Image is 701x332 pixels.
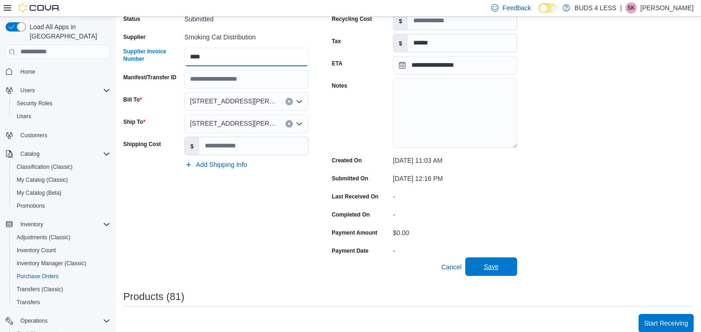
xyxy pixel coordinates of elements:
[190,118,276,129] span: [STREET_ADDRESS][PERSON_NAME]
[393,225,517,236] div: $0.00
[13,297,110,308] span: Transfers
[13,111,35,122] a: Users
[17,163,73,171] span: Classification (Classic)
[393,171,517,182] div: [DATE] 12:16 PM
[20,87,35,94] span: Users
[393,12,408,30] label: $
[393,189,517,200] div: -
[17,202,45,210] span: Promotions
[17,85,110,96] span: Users
[393,207,517,218] div: -
[19,3,60,13] img: Cova
[190,96,276,107] span: [STREET_ADDRESS][PERSON_NAME]
[13,174,110,185] span: My Catalog (Classic)
[2,65,114,78] button: Home
[13,258,110,269] span: Inventory Manager (Classic)
[393,243,517,255] div: -
[17,315,51,326] button: Operations
[17,219,110,230] span: Inventory
[17,299,40,306] span: Transfers
[123,74,177,81] label: Manifest/Transfer ID
[17,148,110,160] span: Catalog
[332,211,370,218] label: Completed On
[17,66,39,77] a: Home
[17,113,31,120] span: Users
[9,173,114,186] button: My Catalog (Classic)
[13,187,65,198] a: My Catalog (Beta)
[332,229,377,236] label: Payment Amount
[393,34,408,52] label: $
[332,15,372,23] label: Recycling Cost
[2,128,114,142] button: Customers
[620,2,622,13] p: |
[13,245,60,256] a: Inventory Count
[123,118,145,126] label: Ship To
[20,150,39,158] span: Catalog
[2,84,114,97] button: Users
[13,245,110,256] span: Inventory Count
[13,284,67,295] a: Transfers (Classic)
[332,175,368,182] label: Submitted On
[13,271,110,282] span: Purchase Orders
[644,319,688,328] span: Start Receiving
[13,161,110,172] span: Classification (Classic)
[13,98,110,109] span: Security Roles
[2,314,114,327] button: Operations
[13,232,74,243] a: Adjustments (Classic)
[9,110,114,123] button: Users
[17,129,110,141] span: Customers
[296,98,303,105] button: Open list of options
[17,286,63,293] span: Transfers (Classic)
[123,291,184,302] h3: Products (81)
[13,187,110,198] span: My Catalog (Beta)
[9,270,114,283] button: Purchase Orders
[17,148,43,160] button: Catalog
[332,60,342,67] label: ETA
[13,174,72,185] a: My Catalog (Classic)
[332,157,362,164] label: Created On
[13,200,49,211] a: Promotions
[502,3,530,13] span: Feedback
[17,219,47,230] button: Inventory
[538,3,558,13] input: Dark Mode
[181,155,251,174] button: Add Shipping Info
[13,297,44,308] a: Transfers
[9,231,114,244] button: Adjustments (Classic)
[9,199,114,212] button: Promotions
[184,30,309,41] div: Smoking Cat Distribution
[17,247,56,254] span: Inventory Count
[17,234,70,241] span: Adjustments (Classic)
[13,200,110,211] span: Promotions
[437,258,465,276] button: Cancel
[196,160,247,169] span: Add Shipping Info
[17,260,86,267] span: Inventory Manager (Classic)
[185,137,199,155] label: $
[17,85,38,96] button: Users
[123,96,142,103] label: Bill To
[13,98,56,109] a: Security Roles
[640,2,694,13] p: [PERSON_NAME]
[441,262,461,272] span: Cancel
[332,82,347,89] label: Notes
[9,283,114,296] button: Transfers (Classic)
[296,120,303,128] button: Open list of options
[575,2,616,13] p: BUDS 4 LESS
[465,257,517,276] button: Save
[9,97,114,110] button: Security Roles
[17,189,62,197] span: My Catalog (Beta)
[332,247,368,255] label: Payment Date
[2,218,114,231] button: Inventory
[13,258,90,269] a: Inventory Manager (Classic)
[123,48,181,63] label: Supplier Invoice Number
[9,244,114,257] button: Inventory Count
[17,315,110,326] span: Operations
[9,296,114,309] button: Transfers
[285,98,293,105] button: Clear input
[9,257,114,270] button: Inventory Manager (Classic)
[123,15,140,23] label: Status
[625,2,637,13] div: Stacey Knisley
[13,161,76,172] a: Classification (Classic)
[26,22,110,41] span: Load All Apps in [GEOGRAPHIC_DATA]
[393,56,517,75] input: Press the down key to open a popover containing a calendar.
